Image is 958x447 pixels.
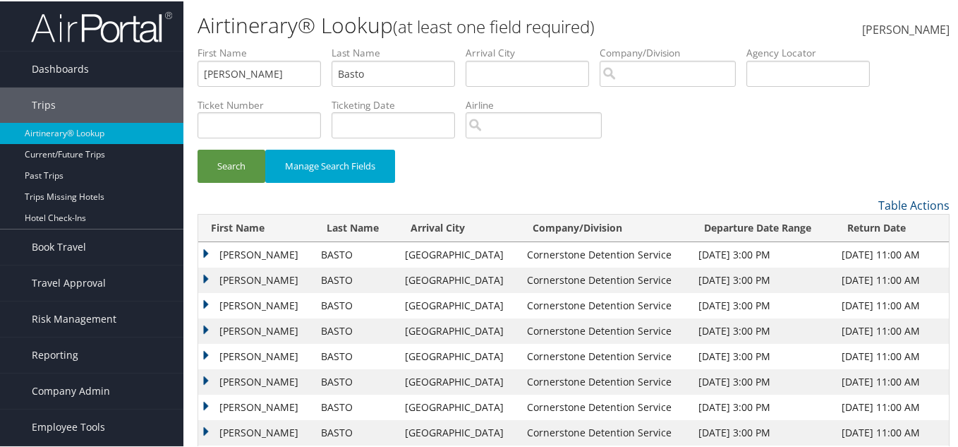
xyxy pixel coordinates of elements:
td: BASTO [314,393,398,419]
td: [GEOGRAPHIC_DATA] [398,368,520,393]
img: airportal-logo.png [31,9,172,42]
a: Table Actions [878,196,950,212]
th: Departure Date Range: activate to sort column ascending [691,213,835,241]
td: [DATE] 11:00 AM [835,368,949,393]
td: [GEOGRAPHIC_DATA] [398,419,520,444]
td: [DATE] 11:00 AM [835,241,949,266]
td: [PERSON_NAME] [198,241,314,266]
th: First Name: activate to sort column ascending [198,213,314,241]
td: [DATE] 3:00 PM [691,368,835,393]
td: Cornerstone Detention Service [520,317,691,342]
td: [GEOGRAPHIC_DATA] [398,266,520,292]
label: Ticketing Date [332,97,466,111]
span: Risk Management [32,300,116,335]
td: [GEOGRAPHIC_DATA] [398,241,520,266]
td: [DATE] 11:00 AM [835,266,949,292]
td: [PERSON_NAME] [198,393,314,419]
td: [GEOGRAPHIC_DATA] [398,342,520,368]
td: [DATE] 3:00 PM [691,317,835,342]
td: [DATE] 11:00 AM [835,342,949,368]
th: Return Date: activate to sort column ascending [835,213,949,241]
td: BASTO [314,241,398,266]
td: [PERSON_NAME] [198,419,314,444]
label: Company/Division [600,44,746,59]
button: Manage Search Fields [265,148,395,181]
th: Arrival City: activate to sort column ascending [398,213,520,241]
td: [DATE] 3:00 PM [691,292,835,317]
td: [DATE] 3:00 PM [691,266,835,292]
td: [PERSON_NAME] [198,342,314,368]
td: Cornerstone Detention Service [520,241,691,266]
td: [DATE] 3:00 PM [691,419,835,444]
td: [PERSON_NAME] [198,368,314,393]
label: Airline [466,97,612,111]
span: Employee Tools [32,408,105,443]
td: Cornerstone Detention Service [520,368,691,393]
th: Company/Division [520,213,691,241]
td: Cornerstone Detention Service [520,393,691,419]
span: Travel Approval [32,264,106,299]
td: Cornerstone Detention Service [520,266,691,292]
button: Search [198,148,265,181]
td: BASTO [314,266,398,292]
span: [PERSON_NAME] [862,20,950,36]
td: [GEOGRAPHIC_DATA] [398,292,520,317]
label: Last Name [332,44,466,59]
th: Last Name: activate to sort column ascending [314,213,398,241]
td: BASTO [314,419,398,444]
label: Ticket Number [198,97,332,111]
td: [GEOGRAPHIC_DATA] [398,393,520,419]
td: BASTO [314,292,398,317]
td: [DATE] 3:00 PM [691,393,835,419]
label: First Name [198,44,332,59]
td: [PERSON_NAME] [198,317,314,342]
span: Reporting [32,336,78,371]
td: BASTO [314,342,398,368]
td: [DATE] 11:00 AM [835,419,949,444]
td: Cornerstone Detention Service [520,419,691,444]
td: [DATE] 3:00 PM [691,342,835,368]
span: Book Travel [32,228,86,263]
td: Cornerstone Detention Service [520,292,691,317]
label: Agency Locator [746,44,880,59]
span: Company Admin [32,372,110,407]
span: Trips [32,86,56,121]
td: BASTO [314,317,398,342]
label: Arrival City [466,44,600,59]
small: (at least one field required) [393,13,595,37]
span: Dashboards [32,50,89,85]
a: [PERSON_NAME] [862,7,950,51]
td: [PERSON_NAME] [198,266,314,292]
td: [DATE] 11:00 AM [835,317,949,342]
td: [GEOGRAPHIC_DATA] [398,317,520,342]
td: [DATE] 11:00 AM [835,393,949,419]
td: [DATE] 3:00 PM [691,241,835,266]
td: Cornerstone Detention Service [520,342,691,368]
td: BASTO [314,368,398,393]
td: [PERSON_NAME] [198,292,314,317]
h1: Airtinerary® Lookup [198,9,699,39]
td: [DATE] 11:00 AM [835,292,949,317]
